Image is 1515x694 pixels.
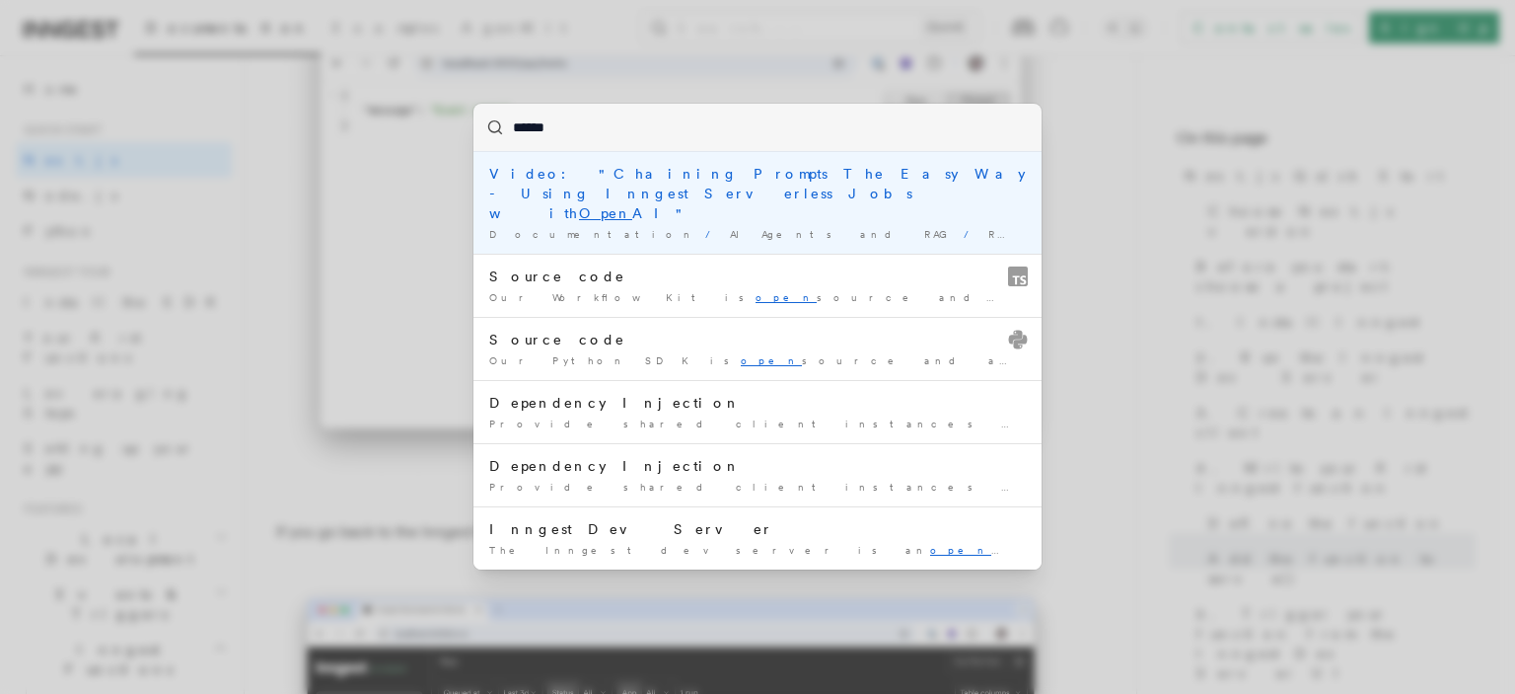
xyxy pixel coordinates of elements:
[756,291,817,303] mark: open
[705,228,722,240] span: /
[964,228,980,240] span: /
[489,417,1026,431] div: Provide shared client instances (ex, AI) to your Inngest …
[489,480,1026,495] div: Provide shared client instances (ex, AI) to your Inngest …
[489,543,1026,558] div: The Inngest dev server is an source environment that …
[930,544,1015,556] mark: open
[579,205,632,221] mark: Open
[489,330,1026,349] div: Source code
[741,354,802,366] mark: open
[988,228,1139,240] span: Resources
[489,353,1026,368] div: Our Python SDK is source and available on Github …
[730,228,956,240] span: AI Agents and RAG
[489,393,1026,413] div: Dependency Injection
[489,290,1026,305] div: Our Workflow Kit is source and available on Github …
[489,456,1026,476] div: Dependency Injection
[489,267,1026,286] div: Source code
[489,228,697,240] span: Documentation
[489,164,1026,223] div: Video: "Chaining Prompts The Easy Way - Using Inngest Serverless Jobs with AI"
[489,519,1026,539] div: Inngest Dev Server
